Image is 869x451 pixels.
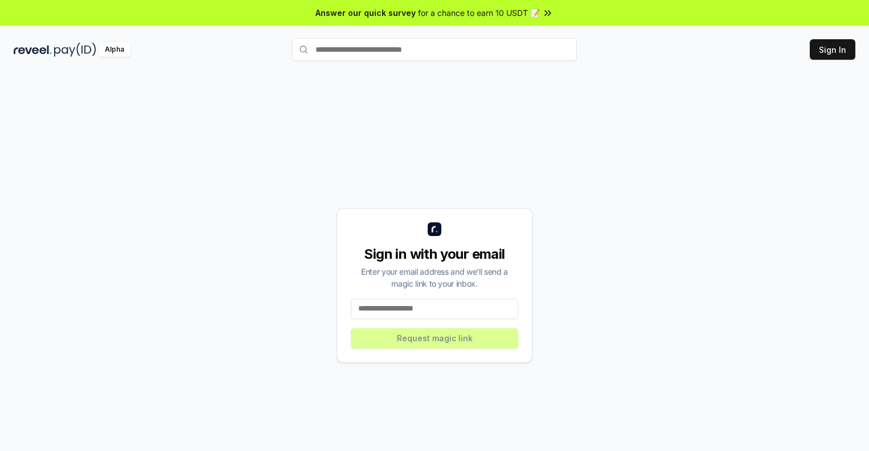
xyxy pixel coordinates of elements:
[54,43,96,57] img: pay_id
[99,43,130,57] div: Alpha
[14,43,52,57] img: reveel_dark
[418,7,540,19] span: for a chance to earn 10 USDT 📝
[428,222,441,236] img: logo_small
[315,7,416,19] span: Answer our quick survey
[810,39,855,60] button: Sign In
[351,266,518,289] div: Enter your email address and we’ll send a magic link to your inbox.
[351,245,518,263] div: Sign in with your email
